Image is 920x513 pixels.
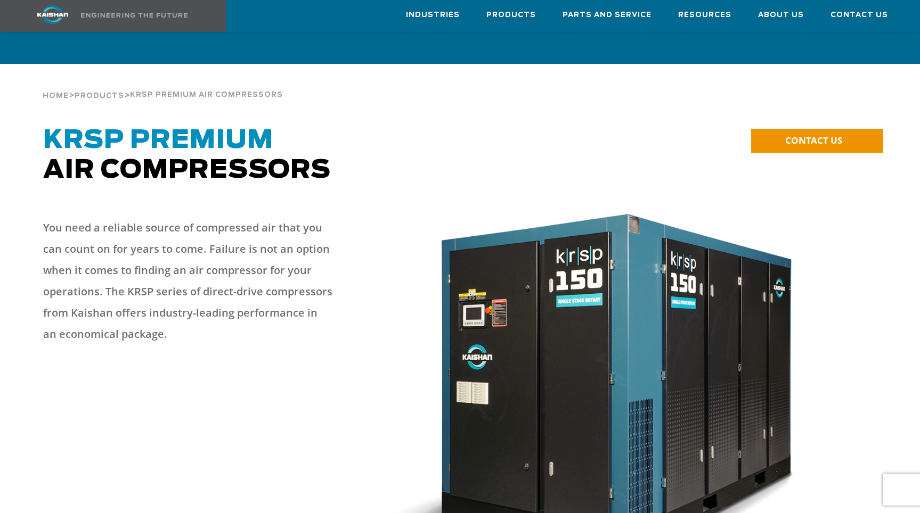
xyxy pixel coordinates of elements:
[406,9,460,21] span: Industries
[75,90,124,100] a: Products
[831,9,888,21] span: Contact Us
[43,217,333,345] p: You need a reliable source of compressed air that you can count on for years to come. Failure is ...
[43,64,283,104] div: > >
[758,1,804,29] a: About Us
[43,90,69,100] a: Home
[678,9,731,21] span: Resources
[831,1,888,29] a: Contact Us
[785,134,842,146] span: CONTACT US
[406,1,460,29] a: Industries
[486,9,536,21] span: Products
[130,92,283,98] span: krsp premium air compressors
[486,1,536,29] a: Products
[81,13,188,18] img: Engineering the future
[563,1,652,29] a: Parts and Service
[43,128,273,153] span: KRSP Premium
[43,93,69,100] span: Home
[13,5,93,24] img: kaishan logo
[75,93,124,100] span: Products
[751,129,883,153] a: CONTACT US
[43,128,331,183] span: Air Compressors
[563,9,652,21] span: Parts and Service
[678,1,731,29] a: Resources
[758,9,804,21] span: About Us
